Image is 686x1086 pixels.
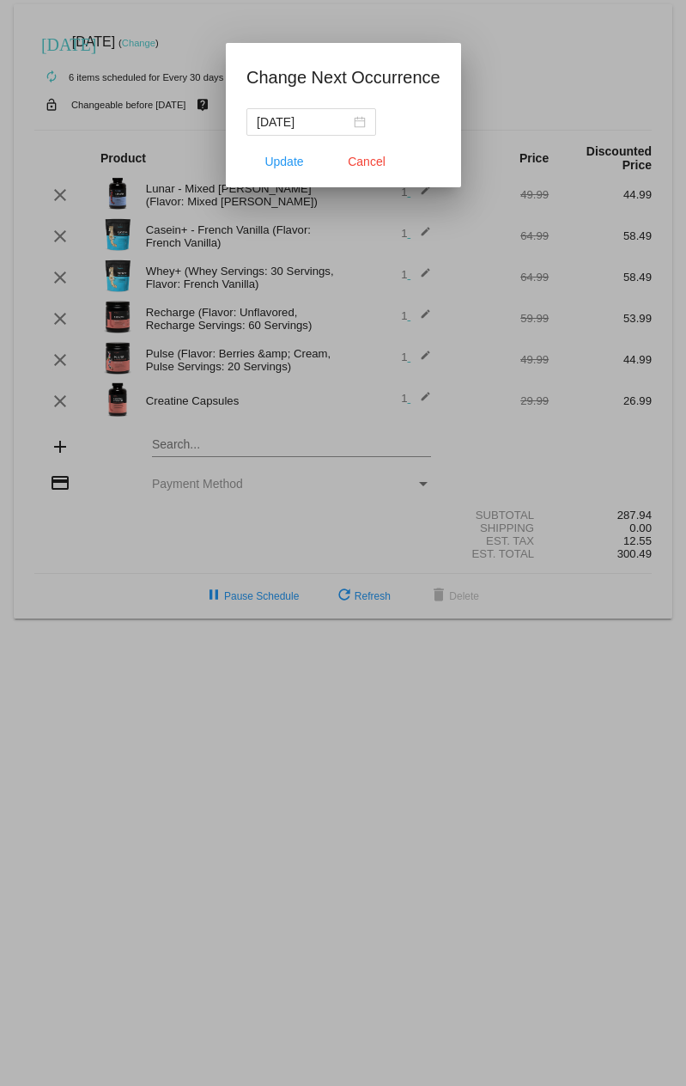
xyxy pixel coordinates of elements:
button: Update [246,146,322,177]
h1: Change Next Occurrence [246,64,440,91]
span: Update [264,155,303,168]
button: Close dialog [329,146,404,177]
span: Cancel [348,155,385,168]
input: Select date [257,113,350,131]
